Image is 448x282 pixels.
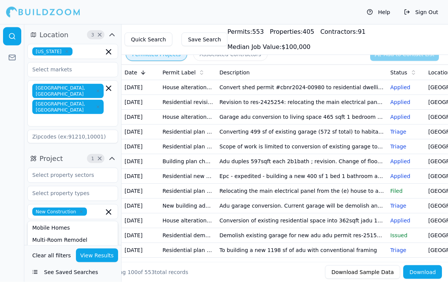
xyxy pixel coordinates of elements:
input: Zipcodes (ex:91210,10001) [27,130,118,143]
td: Residential plan review submittal [159,258,216,273]
td: [DATE] [121,228,159,243]
input: Select property sectors [28,168,108,182]
span: 3 [89,31,96,39]
span: New Construction [32,208,87,216]
p: Applied [390,98,422,106]
button: Clear all filters [30,249,73,262]
td: Residential revision [159,95,216,110]
td: [DATE] [121,154,159,169]
td: Demolish existing garage for new adu adu permit res-2515505 res-2515519 [216,228,387,243]
span: Clear Project filters [97,157,103,161]
td: [DATE] [121,199,159,213]
span: 100 [128,269,138,275]
span: [GEOGRAPHIC_DATA], [GEOGRAPHIC_DATA] [32,84,104,98]
span: Status [390,69,407,76]
div: Mobile Homes [29,222,116,234]
td: Conversion of existing residential space into 362sqft jadu 1 kitchen 1 bathroom [216,213,387,228]
td: Residential plan review submittal [159,124,216,139]
td: [DATE] [121,213,159,228]
td: Adu duples 597sqft each 2b1bath ; revision. Change of floor plan [216,154,387,169]
span: 1 [89,155,96,162]
p: Applied [390,83,422,91]
button: View Results [76,249,118,262]
td: Adu garage conversion. Current garage will be demolish and reconstructed for livable space runnin... [216,199,387,213]
div: Showing of total records [103,268,188,276]
p: Issued [390,232,422,239]
p: Triage [390,261,422,269]
p: Applied [390,113,422,121]
td: House alteration garage conversion to living space/adu (no new sqft) kitchen/bath remodel [159,213,216,228]
p: Triage [390,143,422,150]
td: Scope of work is limited to conversion of existing garage to adu with 1 bedroom and 1 bathroom [216,139,387,154]
span: Date [125,69,137,76]
td: To building a new 1198 sf of adu with conventional framing [216,243,387,258]
p: Triage [390,246,422,254]
td: Relocating the main electrical panel from the (e) house to adu. Installing a sub panel to adu and... [216,184,387,199]
td: [DATE] [121,184,159,199]
td: Building new detached adu behind existing dwelling. Adu is 785 sq. Ft. 2 bedrooms 1 bathroom. Wit... [216,258,387,273]
td: Revision to res-2425254: relocating the main electrical panel from the (e) house to adu. Installi... [216,95,387,110]
p: Filed [390,187,422,195]
td: New building addition adu (not a garage conversion) deck patio cover garage barn ground mount solar [159,199,216,213]
input: Select markets [28,63,108,76]
span: [GEOGRAPHIC_DATA], [GEOGRAPHIC_DATA] [32,100,104,114]
button: Quick Search [125,33,172,46]
p: Applied [390,217,422,224]
td: [DATE] [121,80,159,95]
div: $ 100,000 [227,43,311,52]
button: Location3Clear Location filters [27,29,118,41]
td: [DATE] [121,124,159,139]
td: Residential plan review submittal [159,184,216,199]
input: Select property types [28,186,108,200]
td: Residential demolition [159,228,216,243]
button: Download Sample Data [325,265,400,279]
td: Residential plan review submittal [159,243,216,258]
p: Triage [390,128,422,135]
span: Permit Label [162,69,196,76]
td: Convert shed permit #cbnr2024-00980 to residential dwelling. There are no impact fees and meets s... [216,80,387,95]
td: [DATE] [121,139,159,154]
button: Sign Out [400,6,442,18]
button: Help [363,6,394,18]
p: Applied [390,158,422,165]
button: Project1Clear Project filters [27,153,118,165]
td: Converting 499 sf of existing garage (572 sf total) to habitable space to create a 499 sq ft adu ... [216,124,387,139]
span: Median Job Value: [227,43,281,50]
span: Description [219,69,250,76]
span: Project [39,153,63,164]
td: House alteration garage conversion to living space/adu (no new sqft) kitchen/bath remodel [159,80,216,95]
span: Contractors: [320,28,358,35]
td: [DATE] [121,110,159,124]
span: 553 [145,269,155,275]
td: [DATE] [121,95,159,110]
button: Save Search [181,33,227,46]
td: [DATE] [121,258,159,273]
span: Permits: [227,28,252,35]
td: Epc - expedited - building a new 400 sf 1 bed 1 bathroom adu above new 400 sf garage with 48 sf d... [216,169,387,184]
div: Multi-Room Remodel [29,234,116,246]
p: Triage [390,202,422,210]
td: [DATE] [121,169,159,184]
p: Applied [390,172,422,180]
td: Residential new building [159,169,216,184]
td: [DATE] [121,243,159,258]
div: 553 [227,27,264,36]
button: See Saved Searches [27,265,118,279]
span: [US_STATE] [32,47,73,56]
span: Properties: [270,28,303,35]
td: Building plan check revision to issued permit residential [159,154,216,169]
td: Residential plan review submittal [159,139,216,154]
span: Clear Location filters [97,33,103,37]
td: House alteration garage conversion to living space/adu (no new sqft) kitchen/bath remodel [159,110,216,124]
td: Garage adu conversion to living space 465 sqft 1 bedroom 1 bathroom [216,110,387,124]
div: 405 [270,27,314,36]
span: Location [39,30,68,40]
button: Download [403,265,442,279]
div: 91 [320,27,366,36]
